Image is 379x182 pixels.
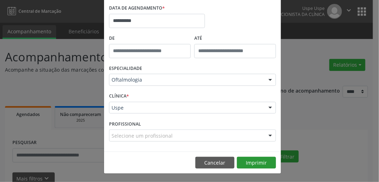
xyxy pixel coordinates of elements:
span: Oftalmologia [112,76,261,83]
label: ATÉ [194,33,276,44]
label: CLÍNICA [109,91,129,102]
label: De [109,33,191,44]
span: Uspe [112,104,261,111]
label: PROFISSIONAL [109,118,141,129]
button: Imprimir [237,157,276,169]
button: Cancelar [195,157,234,169]
span: Selecione um profissional [112,132,173,139]
label: DATA DE AGENDAMENTO [109,3,165,14]
label: ESPECIALIDADE [109,63,142,74]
